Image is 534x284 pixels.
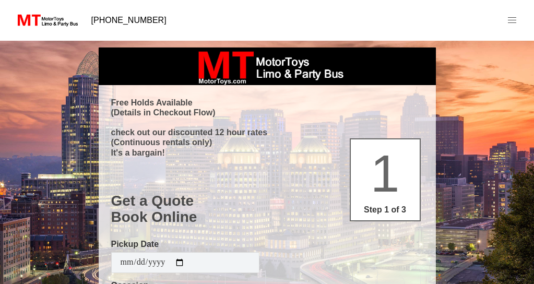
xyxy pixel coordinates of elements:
[111,193,423,226] h1: Get a Quote Book Online
[111,98,423,108] p: Free Holds Available
[111,127,423,137] p: check out our discounted 12 hour rates
[15,13,79,28] img: MotorToys Logo
[111,137,423,147] p: (Continuous rentals only)
[111,148,423,158] p: It's a bargain!
[499,7,526,34] a: menu
[355,204,416,216] p: Step 1 of 3
[371,144,400,203] span: 1
[111,108,423,117] p: (Details in Checkout Flow)
[111,238,259,251] label: Pickup Date
[85,10,173,31] a: [PHONE_NUMBER]
[189,48,346,85] img: box_logo_brand.jpeg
